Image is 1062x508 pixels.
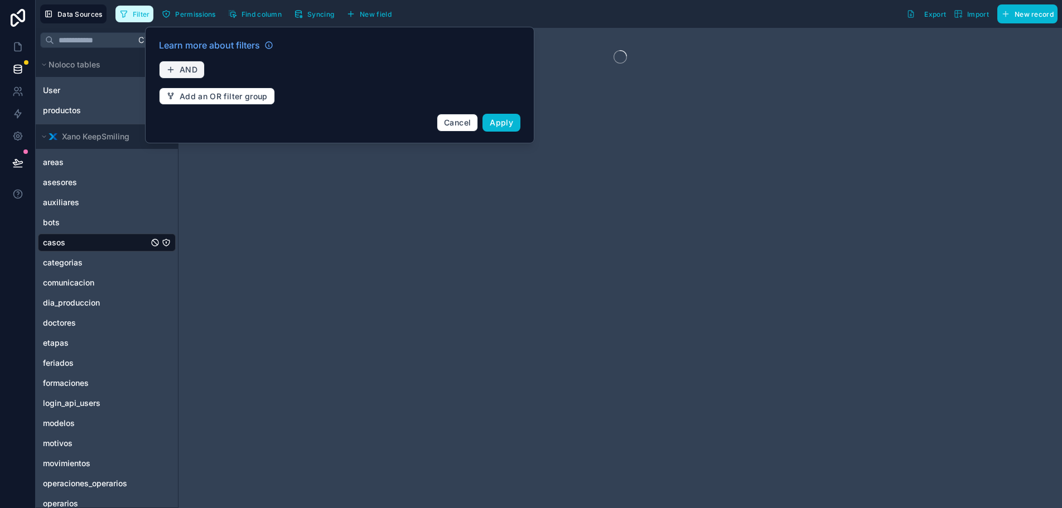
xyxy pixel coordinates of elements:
[444,118,471,127] span: Cancel
[482,114,520,132] button: Apply
[115,6,154,22] button: Filter
[40,4,107,23] button: Data Sources
[175,10,215,18] span: Permissions
[967,10,989,18] span: Import
[360,10,392,18] span: New field
[290,6,342,22] a: Syncing
[158,6,224,22] a: Permissions
[997,4,1058,23] button: New record
[437,114,478,132] button: Cancel
[902,4,950,23] button: Export
[159,38,273,52] a: Learn more about filters
[342,6,395,22] button: New field
[307,10,334,18] span: Syncing
[1015,10,1054,18] span: New record
[137,33,160,47] span: Ctrl
[224,6,286,22] button: Find column
[159,88,275,105] button: Add an OR filter group
[159,61,205,79] button: AND
[57,10,103,18] span: Data Sources
[242,10,282,18] span: Find column
[924,10,946,18] span: Export
[290,6,338,22] button: Syncing
[133,10,150,18] span: Filter
[180,65,197,75] span: AND
[180,91,268,101] span: Add an OR filter group
[993,4,1058,23] a: New record
[490,118,513,127] span: Apply
[159,38,260,52] span: Learn more about filters
[158,6,219,22] button: Permissions
[950,4,993,23] button: Import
